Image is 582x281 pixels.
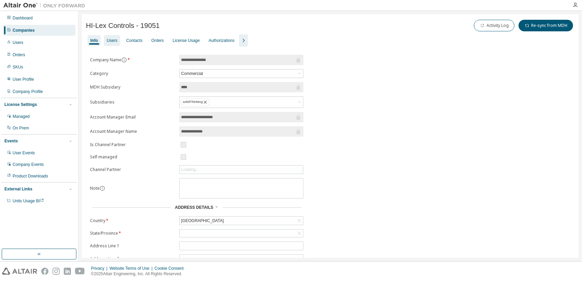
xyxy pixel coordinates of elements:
[13,199,44,203] span: Units Usage BI
[107,38,117,43] div: Users
[64,268,71,275] img: linkedin.svg
[100,186,105,191] button: information
[154,266,188,271] div: Cookie Consent
[180,97,303,108] div: solidThinking
[13,125,29,131] div: On Prem
[41,268,48,275] img: facebook.svg
[4,102,37,107] div: License Settings
[109,266,154,271] div: Website Terms of Use
[474,20,514,31] button: Activity Log
[13,40,23,45] div: Users
[13,173,48,179] div: Product Downloads
[53,268,60,275] img: instagram.svg
[181,98,210,106] div: solidThinking
[91,266,109,271] div: Privacy
[90,243,175,249] label: Address Line 1
[121,57,127,63] button: information
[4,186,32,192] div: External Links
[90,114,175,120] label: Account Manager Email
[13,28,35,33] div: Companies
[90,167,175,172] label: Channel Partner
[175,205,213,210] span: Address Details
[13,15,33,21] div: Dashboard
[180,69,303,78] div: Commercial
[90,231,175,236] label: State/Province
[90,71,175,76] label: Category
[90,256,175,262] label: Address Line 2
[13,114,30,119] div: Managed
[91,271,188,277] p: © 2025 Altair Engineering, Inc. All Rights Reserved.
[13,89,43,94] div: Company Profile
[180,217,303,225] div: [GEOGRAPHIC_DATA]
[126,38,142,43] div: Contacts
[86,22,160,30] span: HI-Lex Controls - 19051
[3,2,89,9] img: Altair One
[90,154,175,160] label: Self-managed
[13,150,35,156] div: User Events
[90,84,175,90] label: MDH Subsidary
[90,57,175,63] label: Company Name
[13,77,34,82] div: User Profile
[90,38,98,43] div: Info
[2,268,37,275] img: altair_logo.svg
[180,166,303,174] div: Loading...
[173,38,199,43] div: License Usage
[180,70,204,77] div: Commercial
[180,217,225,224] div: [GEOGRAPHIC_DATA]
[90,99,175,105] label: Subsidiaries
[519,20,573,31] button: Re-sync from MDH
[90,185,100,191] label: Note
[13,64,23,70] div: SKUs
[90,142,175,147] label: Is Channel Partner
[90,218,175,223] label: Country
[151,38,164,43] div: Orders
[75,268,85,275] img: youtube.svg
[90,129,175,134] label: Account Manager Name
[181,167,199,172] div: Loading...
[209,38,235,43] div: Authorizations
[13,52,25,58] div: Orders
[4,138,18,144] div: Events
[13,162,44,167] div: Company Events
